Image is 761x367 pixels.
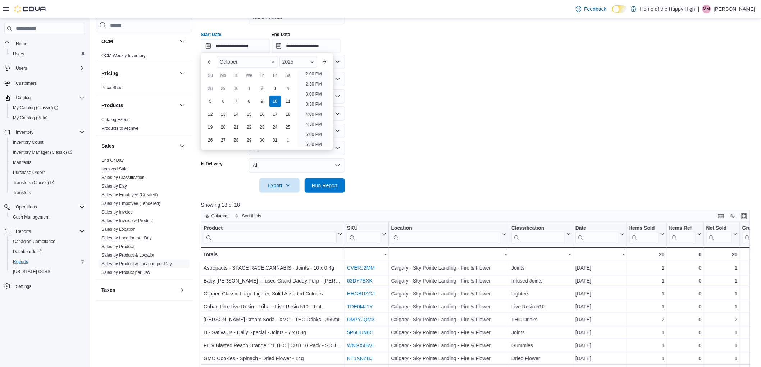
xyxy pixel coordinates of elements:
span: Run Report [312,182,338,189]
div: Location [391,225,501,232]
span: Transfers (Classic) [10,178,85,187]
button: Columns [201,212,231,220]
button: Sort fields [232,212,264,220]
span: Sales by Invoice & Product [101,218,153,224]
div: - [391,250,507,259]
button: Catalog [13,93,33,102]
span: Feedback [584,5,606,13]
button: OCM [178,37,187,46]
span: OCM Weekly Inventory [101,53,146,59]
div: day-16 [256,109,268,120]
li: 4:00 PM [303,110,325,119]
span: Sales by Employee (Tendered) [101,201,160,206]
div: day-13 [218,109,229,120]
button: Reports [7,257,88,267]
button: Users [13,64,30,73]
div: day-2 [256,83,268,94]
h3: Taxes [101,286,115,294]
div: Su [205,70,216,81]
a: Itemized Sales [101,166,130,171]
button: Open list of options [335,59,341,65]
div: day-24 [269,121,281,133]
span: Users [13,64,85,73]
button: Export [259,178,300,193]
span: Sales by Classification [101,175,145,180]
span: Sales by Employee (Created) [101,192,158,198]
span: Settings [13,282,85,291]
a: Sales by Product per Day [101,270,150,275]
li: 2:30 PM [303,80,325,88]
div: 1 [629,289,665,298]
a: My Catalog (Classic) [7,103,88,113]
div: Th [256,70,268,81]
a: Sales by Product [101,244,134,249]
div: 20 [706,250,738,259]
a: Settings [13,282,34,291]
span: Home [16,41,27,47]
div: day-7 [231,96,242,107]
div: Button. Open the month selector. October is currently selected. [217,56,278,68]
div: SKU [347,225,380,232]
div: 0 [669,250,702,259]
button: Open list of options [335,76,341,82]
button: Taxes [101,286,177,294]
button: Previous Month [204,56,215,68]
span: Canadian Compliance [13,239,55,244]
span: Settings [16,284,31,289]
button: Items Sold [629,225,665,243]
button: Customers [1,78,88,88]
button: Display options [728,212,737,220]
button: Operations [13,203,40,211]
button: SKU [347,225,386,243]
div: We [243,70,255,81]
span: Sales by Product & Location [101,252,156,258]
span: Catalog [13,93,85,102]
a: Sales by Location [101,227,136,232]
a: Sales by Invoice [101,210,133,215]
a: WNGX4BVL [347,343,375,348]
div: Products [96,115,192,136]
span: Reports [16,229,31,234]
button: Canadian Compliance [7,237,88,247]
div: Infused Joints [511,276,571,285]
button: Operations [1,202,88,212]
p: Showing 18 of 18 [201,201,756,208]
div: day-26 [205,134,216,146]
a: Catalog Export [101,117,130,122]
li: 5:30 PM [303,140,325,149]
input: Dark Mode [612,5,627,13]
span: Sales by Location per Day [101,235,152,241]
span: Cash Management [13,214,49,220]
span: Sales by Invoice [101,209,133,215]
a: Dashboards [7,247,88,257]
label: Start Date [201,32,222,37]
a: My Catalog (Beta) [10,114,51,122]
span: Columns [211,213,228,219]
div: Calgary - Sky Pointe Landing - Fire & Flower [391,289,507,298]
span: Purchase Orders [10,168,85,177]
div: [DATE] [575,276,625,285]
a: DM7YJQM3 [347,317,374,322]
div: 1 [706,289,738,298]
span: Home [13,39,85,48]
button: Reports [1,226,88,237]
span: Operations [16,204,37,210]
div: Astropauts - SPACE RACE CANNABIS - Joints - 10 x 0.4g [204,263,342,272]
span: My Catalog (Beta) [13,115,48,121]
div: Lighters [511,289,571,298]
div: day-28 [205,83,216,94]
h3: OCM [101,38,113,45]
button: Enter fullscreen [740,212,748,220]
div: day-14 [231,109,242,120]
button: Transfers [7,188,88,198]
a: 5P6UUN6C [347,330,373,335]
div: day-29 [218,83,229,94]
a: NT1XNZBJ [347,355,373,361]
div: day-31 [269,134,281,146]
button: Next month [319,56,330,68]
a: Sales by Location per Day [101,235,152,240]
span: Inventory Count [13,139,44,145]
button: Products [178,101,187,110]
p: | [698,5,700,13]
span: Catalog [16,95,31,101]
